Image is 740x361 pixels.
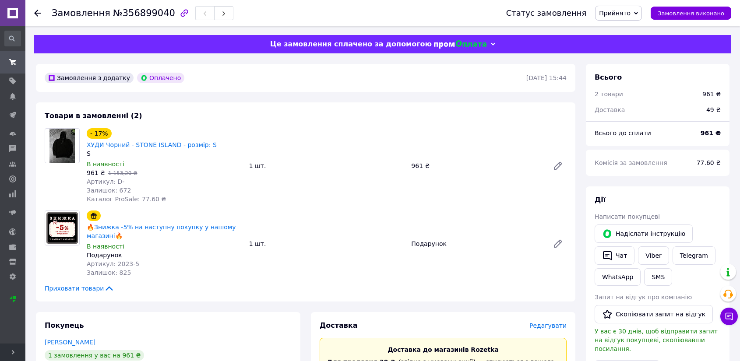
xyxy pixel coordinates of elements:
img: ХУДИ Чорний - STONE ISLAND - розмір: S [49,129,75,163]
a: Viber [638,246,669,265]
span: 961 ₴ [87,169,105,176]
div: Подарунок [408,238,546,250]
span: Артикул: D- [87,178,124,185]
a: WhatsApp [595,268,641,286]
img: evopay logo [434,40,486,49]
span: Артикул: 2023-5 [87,260,139,267]
div: Подарунок [87,251,242,259]
span: Приховати товари [45,284,114,293]
div: 1 шт. [246,238,408,250]
div: 49 ₴ [701,100,726,119]
span: Написати покупцеві [595,213,660,220]
div: Оплачено [137,73,184,83]
div: Статус замовлення [506,9,587,18]
a: ХУДИ Чорний - STONE ISLAND - розмір: S [87,141,217,148]
a: [PERSON_NAME] [45,339,95,346]
div: Замовлення з додатку [45,73,134,83]
span: Комісія за замовлення [595,159,667,166]
span: Це замовлення сплачено за допомогою [270,40,432,48]
button: Чат з покупцем [720,308,738,325]
span: Залишок: 672 [87,187,131,194]
span: Редагувати [529,322,567,329]
span: Всього до сплати [595,130,651,137]
div: 961 ₴ [408,160,546,172]
button: Замовлення виконано [651,7,731,20]
span: Замовлення виконано [658,10,724,17]
time: [DATE] 15:44 [526,74,567,81]
span: Прийнято [599,10,631,17]
span: 77.60 ₴ [697,159,721,166]
div: Повернутися назад [34,9,41,18]
button: Чат [595,246,634,265]
span: Товари в замовленні (2) [45,112,142,120]
span: В наявності [87,243,124,250]
button: Надіслати інструкцію [595,224,693,243]
span: Залишок: 825 [87,269,131,276]
span: Каталог ProSale: 77.60 ₴ [87,196,166,203]
div: 961 ₴ [702,90,721,98]
a: Редагувати [549,235,567,252]
span: У вас є 30 днів, щоб відправити запит на відгук покупцеві, скопіювавши посилання. [595,328,718,352]
span: Замовлення [52,8,110,18]
span: Дії [595,196,606,204]
a: 🔥Знижка -5% на наступну покупку у нашому магазині🔥 [87,224,236,239]
div: - 17% [87,128,112,139]
img: 🔥Знижка -5% на наступну покупку у нашому магазині🔥 [45,211,79,245]
span: Доставка [320,321,358,329]
span: Покупець [45,321,84,329]
span: 2 товари [595,91,623,98]
span: 1 153,20 ₴ [108,170,137,176]
span: Запит на відгук про компанію [595,294,692,301]
span: Всього [595,73,622,81]
b: 961 ₴ [701,130,721,137]
span: Доставка до магазинів Rozetka [388,346,499,353]
span: В наявності [87,161,124,168]
a: Редагувати [549,157,567,175]
span: Доставка [595,106,625,113]
a: Telegram [673,246,715,265]
button: SMS [644,268,672,286]
div: S [87,149,242,158]
div: 1 шт. [246,160,408,172]
button: Скопіювати запит на відгук [595,305,713,323]
div: 1 замовлення у вас на 961 ₴ [45,350,144,361]
span: №356899040 [113,8,175,18]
